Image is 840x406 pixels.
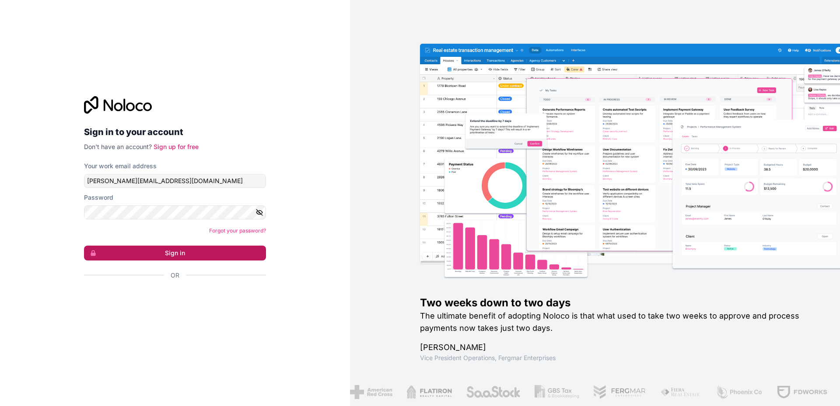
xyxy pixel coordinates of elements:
[658,385,699,399] img: /assets/fiera-fwj2N5v4.png
[420,354,812,362] h1: Vice President Operations , Fergmar Enterprises
[84,143,152,150] span: Don't have an account?
[84,174,266,188] input: Email address
[84,205,266,219] input: Password
[420,296,812,310] h1: Two weeks down to two days
[463,385,518,399] img: /assets/saastock-C6Zbiodz.png
[84,124,266,140] h2: Sign in to your account
[154,143,199,150] a: Sign up for free
[209,227,266,234] a: Forgot your password?
[84,193,113,202] label: Password
[590,385,644,399] img: /assets/fergmar-CudnrXN5.png
[347,385,389,399] img: /assets/american-red-cross-BAupjrZR.png
[773,385,825,399] img: /assets/fdworks-Bi04fVtw.png
[532,385,576,399] img: /assets/gbstax-C-GtDUiK.png
[84,162,157,170] label: Your work email address
[420,310,812,334] h2: The ultimate benefit of adopting Noloco is that what used to take two weeks to approve and proces...
[80,289,263,309] iframe: Botón Iniciar sesión con Google
[84,246,266,260] button: Sign in
[403,385,449,399] img: /assets/flatiron-C8eUkumj.png
[712,385,759,399] img: /assets/phoenix-BREaitsQ.png
[420,341,812,354] h1: [PERSON_NAME]
[171,271,179,280] span: Or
